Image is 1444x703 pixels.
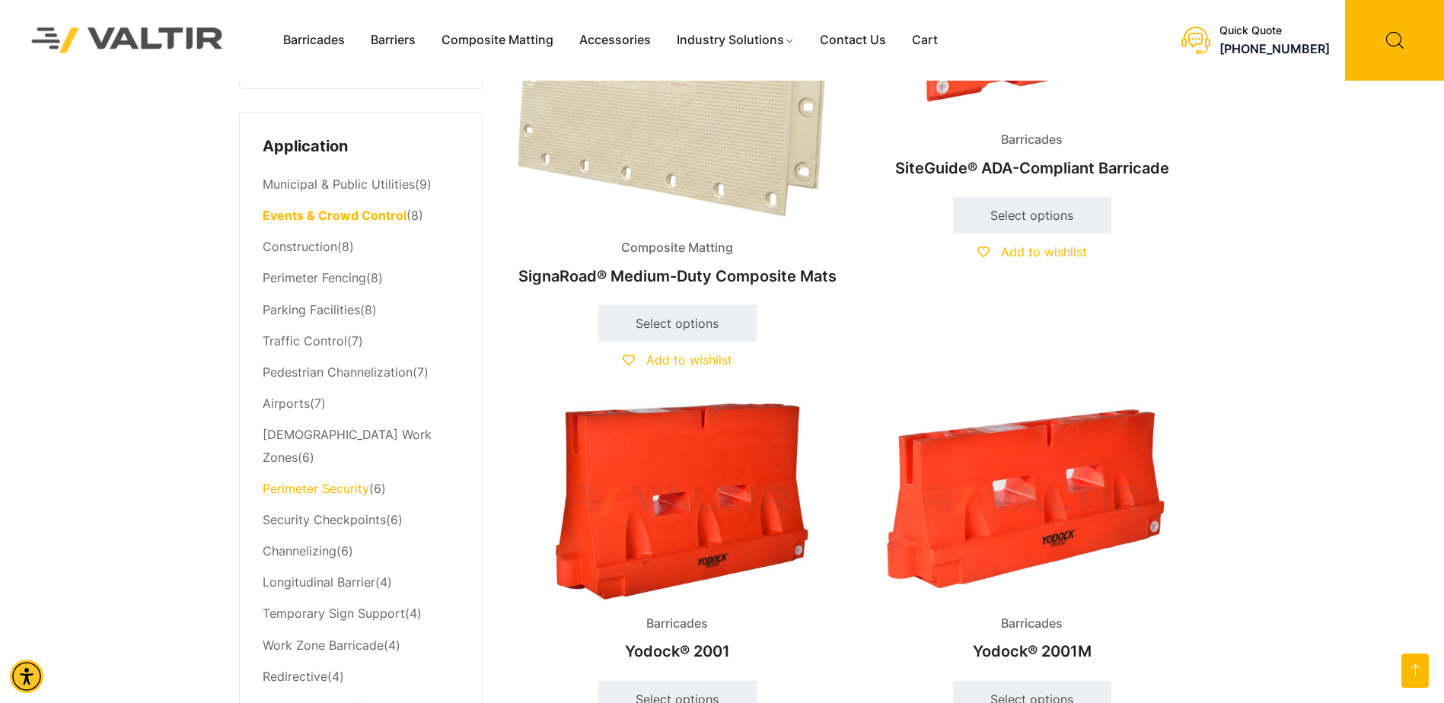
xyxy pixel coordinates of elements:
[263,661,459,692] li: (4)
[263,326,459,357] li: (7)
[263,232,459,263] li: (8)
[263,263,459,294] li: (8)
[646,352,732,367] span: Add to wishlist
[263,606,405,621] a: Temporary Sign Support
[990,129,1074,151] span: Barricades
[358,29,429,52] a: Barriers
[263,473,459,504] li: (6)
[263,536,459,568] li: (6)
[263,208,406,223] a: Events & Crowd Control
[513,402,842,668] a: BarricadesYodock® 2001
[263,135,459,158] h4: Application
[263,427,432,465] a: [DEMOGRAPHIC_DATA] Work Zones
[953,197,1111,234] a: Select options for “SiteGuide® ADA-Compliant Barricade”
[1219,24,1330,37] div: Quick Quote
[263,669,327,684] a: Redirective
[263,388,459,419] li: (7)
[263,512,386,527] a: Security Checkpoints
[868,402,1197,668] a: BarricadesYodock® 2001M
[263,630,459,661] li: (4)
[1401,654,1429,688] a: Open this option
[263,333,347,348] a: Traffic Control
[263,177,415,192] a: Municipal & Public Utilities
[1219,41,1330,56] a: call (888) 496-3625
[513,259,842,293] h2: SignaRoad® Medium-Duty Composite Mats
[263,201,459,232] li: (8)
[263,574,375,590] a: Longitudinal Barrier
[513,402,842,600] img: Barricades
[429,29,566,52] a: Composite Matting
[263,599,459,630] li: (4)
[610,237,744,259] span: Composite Matting
[868,402,1197,600] img: Barricades
[868,151,1197,185] h2: SiteGuide® ADA-Compliant Barricade
[263,294,459,326] li: (8)
[11,8,244,74] img: Valtir Rentals
[899,29,951,52] a: Cart
[263,505,459,536] li: (6)
[263,543,336,558] a: Channelizing
[807,29,899,52] a: Contact Us
[263,481,369,496] a: Perimeter Security
[263,270,366,285] a: Perimeter Fencing
[977,244,1087,259] a: Add to wishlist
[263,396,310,411] a: Airports
[270,29,358,52] a: Barricades
[513,635,842,668] h2: Yodock® 2001
[664,29,808,52] a: Industry Solutions
[990,612,1074,635] span: Barricades
[635,612,719,635] span: Barricades
[263,357,459,388] li: (7)
[263,568,459,599] li: (4)
[10,660,43,693] div: Accessibility Menu
[623,352,732,367] a: Add to wishlist
[263,302,360,317] a: Parking Facilities
[598,305,757,342] a: Select options for “SignaRoad® Medium-Duty Composite Mats”
[263,364,413,380] a: Pedestrian Channelization
[566,29,664,52] a: Accessories
[263,638,384,653] a: Work Zone Barricade
[263,419,459,473] li: (6)
[1001,244,1087,259] span: Add to wishlist
[263,239,337,254] a: Construction
[868,635,1197,668] h2: Yodock® 2001M
[263,170,459,201] li: (9)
